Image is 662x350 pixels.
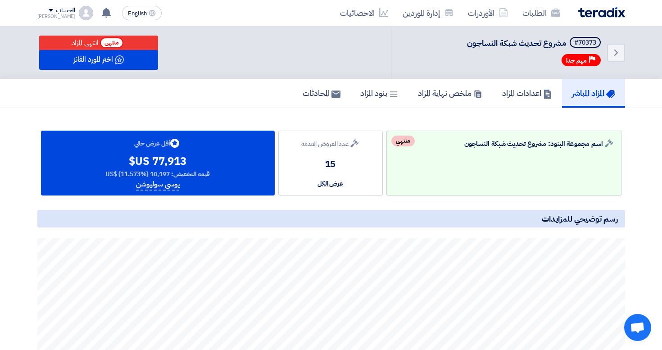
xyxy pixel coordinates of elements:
div: الحساب [56,7,75,14]
a: المزاد المباشر [562,79,625,108]
div: انتهى المزاد [72,37,99,48]
h5: مشروع تحديث شبكة النساجون [467,37,603,50]
a: المحادثات [293,79,350,108]
a: الأوردرات [461,2,515,23]
span: اسم مجموعة البنود: مشروع تحديث شبكة النساجون [464,139,603,149]
a: الطلبات [515,2,567,23]
h5: المزاد المباشر [572,88,615,98]
a: إدارة الموردين [395,2,461,23]
a: الاحصائيات [333,2,395,23]
h5: اعدادات المزاد [502,88,552,98]
span: English [128,10,147,17]
img: Teradix logo [578,7,625,18]
button: اختر المورد الفائز [39,50,158,70]
span: قيمه التخفيض: 10,197 US$ (11.573%) [105,169,210,179]
h5: رسم توضيحي للمزايدات [37,210,625,227]
div: 15 [325,157,336,171]
span: مهم جدا [566,56,587,65]
a: ملخص نهاية المزاد [408,79,492,108]
div: [PERSON_NAME] [37,14,76,19]
button: English [122,6,162,20]
span: مشروع تحديث شبكة النساجون [467,37,566,49]
div: منتهي [391,136,415,146]
img: profile_test.png [79,6,93,20]
span: منتهي [100,37,123,48]
div: يوسى سوليوشن [136,179,180,191]
span: عرض الكل [317,181,343,186]
div: 77,913 US$ [129,153,186,169]
h5: بنود المزاد [360,88,398,98]
h5: المحادثات [303,88,340,98]
a: بنود المزاد [350,79,408,108]
a: اعدادات المزاد [492,79,562,108]
div: #70373 [574,40,596,46]
h5: ملخص نهاية المزاد [418,88,482,98]
span: أقل عرض حالي [134,139,171,148]
a: Open chat [624,314,651,341]
span: عدد العروض المقدمة [301,139,349,149]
